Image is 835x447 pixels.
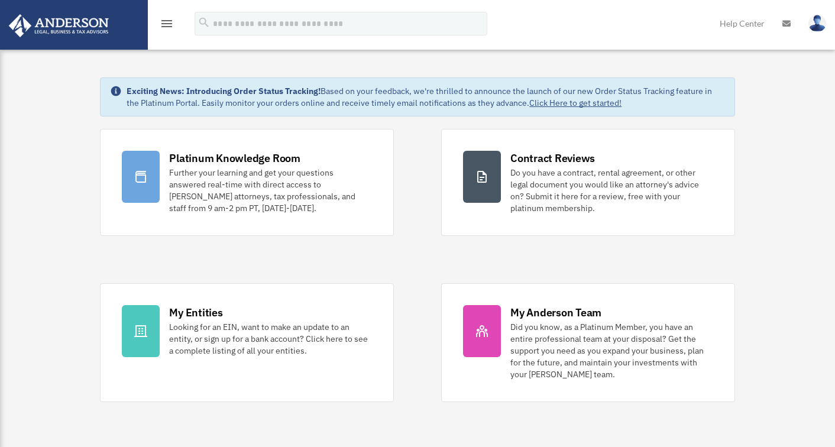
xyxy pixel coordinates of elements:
div: Further your learning and get your questions answered real-time with direct access to [PERSON_NAM... [169,167,372,214]
a: menu [160,21,174,31]
a: Contract Reviews Do you have a contract, rental agreement, or other legal document you would like... [441,129,735,236]
div: Contract Reviews [510,151,595,166]
div: Looking for an EIN, want to make an update to an entity, or sign up for a bank account? Click her... [169,321,372,357]
img: Anderson Advisors Platinum Portal [5,14,112,37]
div: Did you know, as a Platinum Member, you have an entire professional team at your disposal? Get th... [510,321,713,380]
a: Platinum Knowledge Room Further your learning and get your questions answered real-time with dire... [100,129,394,236]
a: Click Here to get started! [529,98,622,108]
a: My Anderson Team Did you know, as a Platinum Member, you have an entire professional team at your... [441,283,735,402]
strong: Exciting News: Introducing Order Status Tracking! [127,86,321,96]
div: Platinum Knowledge Room [169,151,300,166]
i: search [198,16,211,29]
a: My Entities Looking for an EIN, want to make an update to an entity, or sign up for a bank accoun... [100,283,394,402]
div: My Entities [169,305,222,320]
i: menu [160,17,174,31]
img: User Pic [808,15,826,32]
div: Based on your feedback, we're thrilled to announce the launch of our new Order Status Tracking fe... [127,85,725,109]
div: My Anderson Team [510,305,601,320]
div: Do you have a contract, rental agreement, or other legal document you would like an attorney's ad... [510,167,713,214]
